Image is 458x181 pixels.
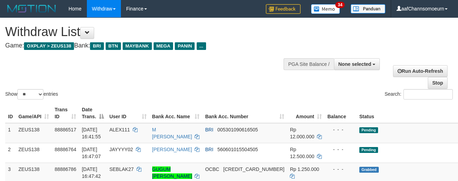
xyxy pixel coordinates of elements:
[5,25,298,39] h1: Withdraw List
[123,42,152,50] span: MAYBANK
[325,103,357,123] th: Balance
[55,166,76,172] span: 88886786
[217,127,258,132] span: Copy 005301090616505 to clipboard
[152,147,192,152] a: [PERSON_NAME]
[17,89,43,100] select: Showentries
[90,42,104,50] span: BRI
[311,4,340,14] img: Button%20Memo.svg
[197,42,206,50] span: ...
[327,166,354,173] div: - - -
[335,2,345,8] span: 34
[393,65,448,77] a: Run Auto-Refresh
[284,58,334,70] div: PGA Site Balance /
[82,166,101,179] span: [DATE] 16:47:42
[338,61,371,67] span: None selected
[5,103,16,123] th: ID
[202,103,287,123] th: Bank Acc. Number: activate to sort column ascending
[287,103,325,123] th: Amount: activate to sort column ascending
[290,147,314,159] span: Rp 12.500.000
[109,166,134,172] span: SEBLAK27
[106,42,121,50] span: BTN
[205,127,213,132] span: BRI
[359,147,378,153] span: Pending
[154,42,173,50] span: MEGA
[5,3,58,14] img: MOTION_logo.png
[16,103,52,123] th: Game/API: activate to sort column ascending
[223,166,285,172] span: Copy 693817527163 to clipboard
[334,58,380,70] button: None selected
[5,89,58,100] label: Show entries
[5,123,16,143] td: 1
[205,166,219,172] span: OCBC
[403,89,453,100] input: Search:
[327,126,354,133] div: - - -
[266,4,301,14] img: Feedback.jpg
[16,143,52,163] td: ZEUS138
[109,127,130,132] span: ALEX111
[385,89,453,100] label: Search:
[428,77,448,89] a: Stop
[55,147,76,152] span: 88886764
[52,103,79,123] th: Trans ID: activate to sort column ascending
[149,103,203,123] th: Bank Acc. Name: activate to sort column ascending
[175,42,195,50] span: PANIN
[205,147,213,152] span: BRI
[359,167,379,173] span: Grabbed
[16,123,52,143] td: ZEUS138
[5,42,298,49] h4: Game: Bank:
[152,127,192,139] a: M [PERSON_NAME]
[351,4,385,14] img: panduan.png
[55,127,76,132] span: 88886517
[217,147,258,152] span: Copy 560601015504505 to clipboard
[290,127,314,139] span: Rp 12.000.000
[359,127,378,133] span: Pending
[109,147,133,152] span: JAYYYY02
[82,147,101,159] span: [DATE] 16:47:07
[290,166,319,172] span: Rp 1.250.000
[24,42,74,50] span: OXPLAY > ZEUS138
[327,146,354,153] div: - - -
[107,103,149,123] th: User ID: activate to sort column ascending
[79,103,106,123] th: Date Trans.: activate to sort column descending
[82,127,101,139] span: [DATE] 16:41:55
[5,143,16,163] td: 2
[152,166,192,179] a: GUGUM [PERSON_NAME]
